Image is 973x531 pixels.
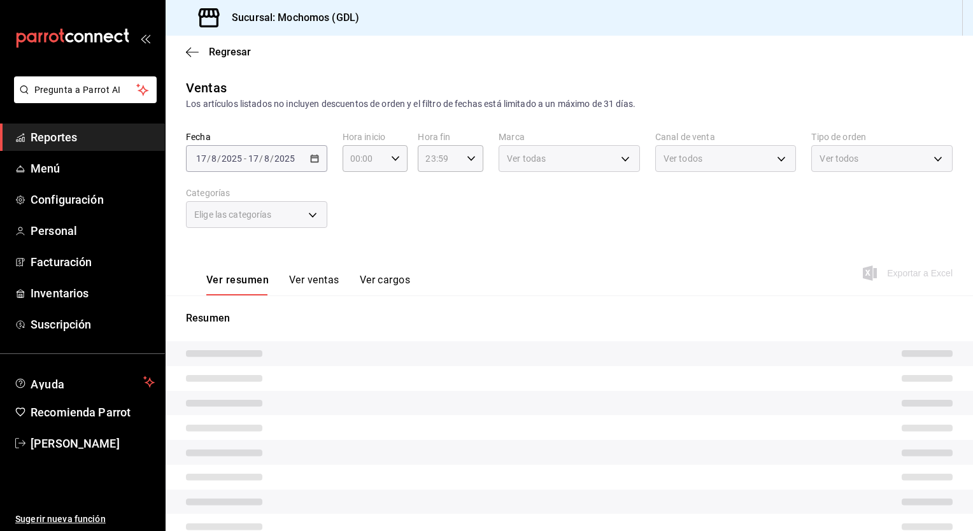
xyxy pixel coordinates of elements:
div: Los artículos listados no incluyen descuentos de orden y el filtro de fechas está limitado a un m... [186,97,953,111]
font: [PERSON_NAME] [31,437,120,450]
font: Reportes [31,131,77,144]
span: Ayuda [31,374,138,390]
font: Configuración [31,193,104,206]
div: Ventas [186,78,227,97]
font: Facturación [31,255,92,269]
input: ---- [221,153,243,164]
h3: Sucursal: Mochomos (GDL) [222,10,359,25]
span: Regresar [209,46,251,58]
font: Inventarios [31,287,89,300]
div: Pestañas de navegación [206,274,410,295]
label: Hora fin [418,132,483,141]
font: Menú [31,162,60,175]
a: Pregunta a Parrot AI [9,92,157,106]
button: Ver cargos [360,274,411,295]
font: Suscripción [31,318,91,331]
font: Recomienda Parrot [31,406,131,419]
button: Pregunta a Parrot AI [14,76,157,103]
label: Categorías [186,188,327,197]
label: Hora inicio [343,132,408,141]
font: Sugerir nueva función [15,514,106,524]
span: / [207,153,211,164]
label: Tipo de orden [811,132,953,141]
button: Ver ventas [289,274,339,295]
p: Resumen [186,311,953,326]
button: Regresar [186,46,251,58]
input: ---- [274,153,295,164]
span: Ver todos [820,152,858,165]
label: Fecha [186,132,327,141]
font: Ver resumen [206,274,269,287]
button: open_drawer_menu [140,33,150,43]
input: -- [264,153,270,164]
input: -- [211,153,217,164]
input: -- [248,153,259,164]
span: - [244,153,246,164]
span: Ver todos [664,152,702,165]
font: Personal [31,224,77,237]
span: / [259,153,263,164]
span: Elige las categorías [194,208,272,221]
span: / [270,153,274,164]
span: Pregunta a Parrot AI [34,83,137,97]
input: -- [195,153,207,164]
label: Canal de venta [655,132,797,141]
span: / [217,153,221,164]
span: Ver todas [507,152,546,165]
label: Marca [499,132,640,141]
